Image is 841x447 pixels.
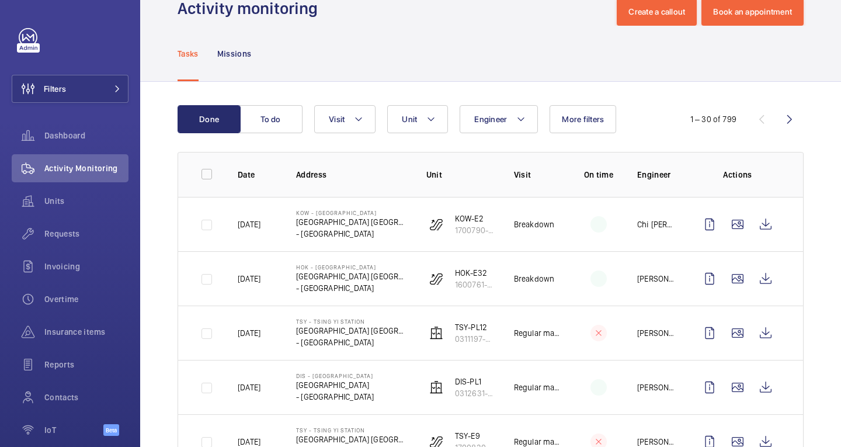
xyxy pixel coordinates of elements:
[579,169,618,181] p: On time
[44,195,128,207] span: Units
[455,321,495,333] p: TSY-PL12
[296,318,408,325] p: TSY - Tsing Yi Station
[296,264,408,271] p: HOK - [GEOGRAPHIC_DATA]
[178,48,199,60] p: Tasks
[455,333,495,345] p: 0311197-007
[44,391,128,403] span: Contacts
[696,169,780,181] p: Actions
[44,293,128,305] span: Overtime
[44,162,128,174] span: Activity Monitoring
[178,105,241,133] button: Done
[514,219,555,230] p: Breakdown
[44,326,128,338] span: Insurance items
[455,279,495,290] p: 1600761-029
[474,115,507,124] span: Engineer
[296,434,408,445] p: [GEOGRAPHIC_DATA] [GEOGRAPHIC_DATA]
[429,380,443,394] img: elevator.svg
[550,105,616,133] button: More filters
[314,105,376,133] button: Visit
[238,382,260,393] p: [DATE]
[44,424,103,436] span: IoT
[103,424,119,436] span: Beta
[637,327,677,339] p: [PERSON_NAME] [PERSON_NAME]
[455,376,495,387] p: DIS-PL1
[238,327,260,339] p: [DATE]
[12,75,128,103] button: Filters
[387,105,448,133] button: Unit
[296,391,374,403] p: - [GEOGRAPHIC_DATA]
[429,272,443,286] img: escalator.svg
[514,382,560,393] p: Regular maintenance
[296,325,408,337] p: [GEOGRAPHIC_DATA] [GEOGRAPHIC_DATA]
[637,273,677,285] p: [PERSON_NAME]
[426,169,495,181] p: Unit
[429,217,443,231] img: escalator.svg
[296,271,408,282] p: [GEOGRAPHIC_DATA] [GEOGRAPHIC_DATA]
[455,267,495,279] p: HOK-E32
[296,282,408,294] p: - [GEOGRAPHIC_DATA]
[460,105,538,133] button: Engineer
[296,427,408,434] p: TSY - Tsing Yi Station
[238,273,260,285] p: [DATE]
[402,115,417,124] span: Unit
[296,228,408,240] p: - [GEOGRAPHIC_DATA]
[637,219,677,230] p: Chi [PERSON_NAME]
[514,327,560,339] p: Regular maintenance
[296,337,408,348] p: - [GEOGRAPHIC_DATA]
[637,382,677,393] p: [PERSON_NAME]
[238,219,260,230] p: [DATE]
[514,273,555,285] p: Breakdown
[690,113,736,125] div: 1 – 30 of 799
[217,48,252,60] p: Missions
[296,209,408,216] p: KOW - [GEOGRAPHIC_DATA]
[296,379,374,391] p: [GEOGRAPHIC_DATA]
[44,228,128,240] span: Requests
[455,430,495,442] p: TSY-E9
[637,169,677,181] p: Engineer
[296,216,408,228] p: [GEOGRAPHIC_DATA] [GEOGRAPHIC_DATA]
[296,169,408,181] p: Address
[514,169,560,181] p: Visit
[44,359,128,370] span: Reports
[429,326,443,340] img: elevator.svg
[455,213,495,224] p: KOW-E2
[44,83,66,95] span: Filters
[562,115,604,124] span: More filters
[44,130,128,141] span: Dashboard
[455,387,495,399] p: 0312631-001
[44,261,128,272] span: Invoicing
[239,105,303,133] button: To do
[455,224,495,236] p: 1700790-001
[296,372,374,379] p: DIS - [GEOGRAPHIC_DATA]
[329,115,345,124] span: Visit
[238,169,277,181] p: Date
